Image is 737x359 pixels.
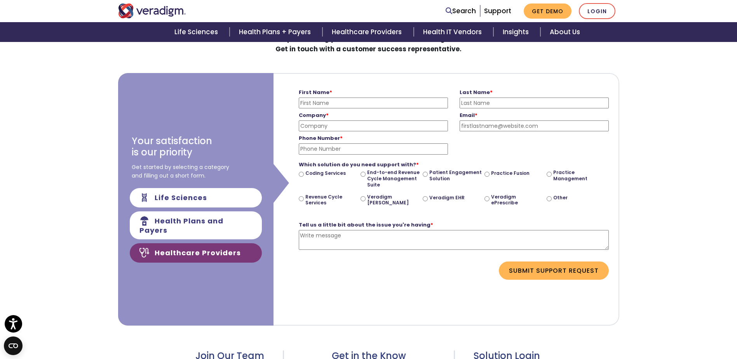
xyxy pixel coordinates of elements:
[367,169,420,188] label: End-to-end Revenue Cycle Management Suite
[299,89,332,96] strong: First Name
[524,3,571,19] a: Get Demo
[258,34,479,54] strong: Need help accessing your account or troubleshooting an issue? Get in touch with a customer succes...
[579,3,615,19] a: Login
[299,143,448,154] input: Phone Number
[499,261,609,279] button: Submit Support Request
[460,89,493,96] strong: Last Name
[322,22,413,42] a: Healthcare Providers
[491,170,530,176] label: Practice Fusion
[299,120,448,131] input: Company
[165,22,230,42] a: Life Sciences
[429,169,482,181] label: Patient Engagement Solution
[230,22,322,42] a: Health Plans + Payers
[118,3,186,18] img: Veradigm logo
[540,22,589,42] a: About Us
[132,163,229,180] span: Get started by selecting a category and filling out a short form.
[460,98,609,108] input: Last Name
[367,194,420,206] label: Veradigm [PERSON_NAME]
[305,194,358,206] label: Revenue Cycle Services
[305,170,346,176] label: Coding Services
[553,195,568,201] label: Other
[446,6,476,16] a: Search
[299,161,419,168] strong: Which solution do you need support with?
[588,303,728,350] iframe: Drift Chat Widget
[299,134,343,142] strong: Phone Number
[553,169,606,181] label: Practice Management
[299,221,433,228] strong: Tell us a little bit about the issue you're having
[484,6,511,16] a: Support
[491,194,544,206] label: Veradigm ePrescribe
[299,98,448,108] input: First Name
[460,112,477,119] strong: Email
[299,112,329,119] strong: Company
[414,22,493,42] a: Health IT Vendors
[493,22,540,42] a: Insights
[132,136,212,158] h3: Your satisfaction is our priority
[4,336,23,355] button: Open CMP widget
[460,120,609,131] input: firstlastname@website.com
[429,195,465,201] label: Veradigm EHR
